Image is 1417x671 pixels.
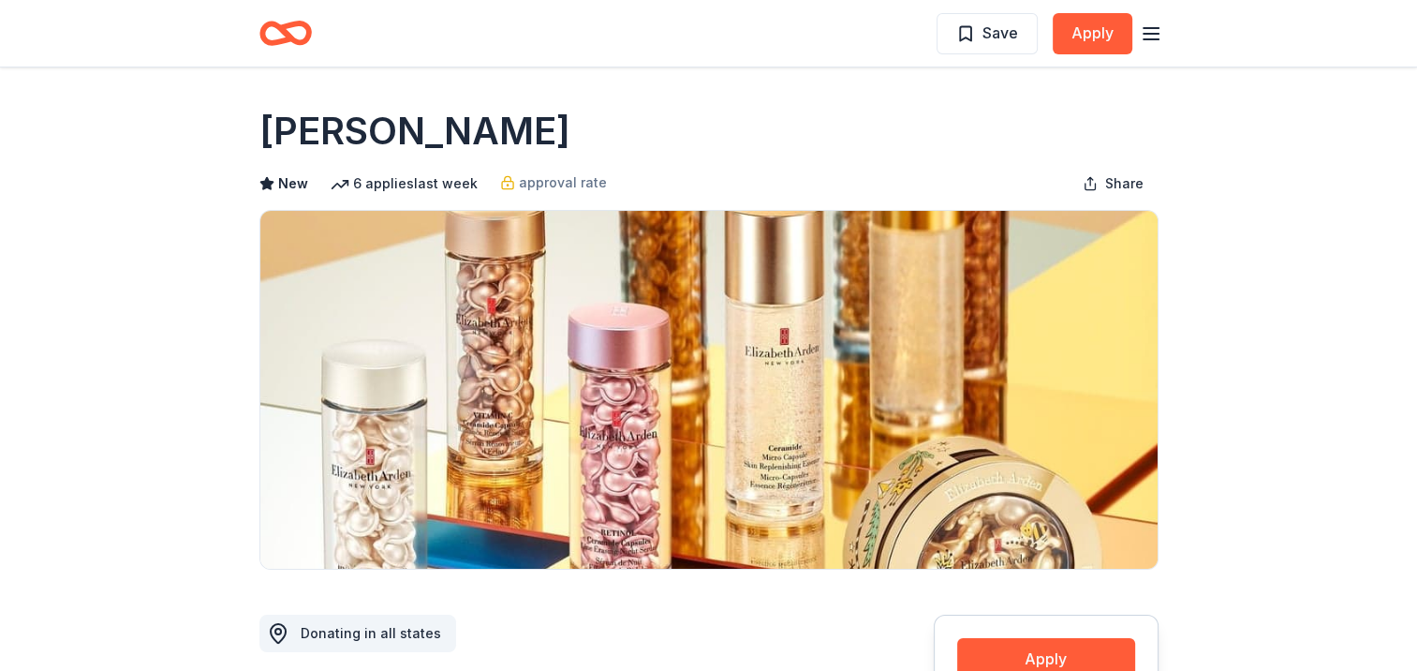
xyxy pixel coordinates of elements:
span: Share [1105,172,1144,195]
span: Save [982,21,1018,45]
span: approval rate [519,171,607,194]
a: approval rate [500,171,607,194]
div: 6 applies last week [331,172,478,195]
button: Apply [1053,13,1132,54]
button: Share [1068,165,1159,202]
h1: [PERSON_NAME] [259,105,570,157]
span: New [278,172,308,195]
span: Donating in all states [301,625,441,641]
a: Home [259,11,312,55]
button: Save [937,13,1038,54]
img: Image for Elizabeth Arden [260,211,1158,569]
